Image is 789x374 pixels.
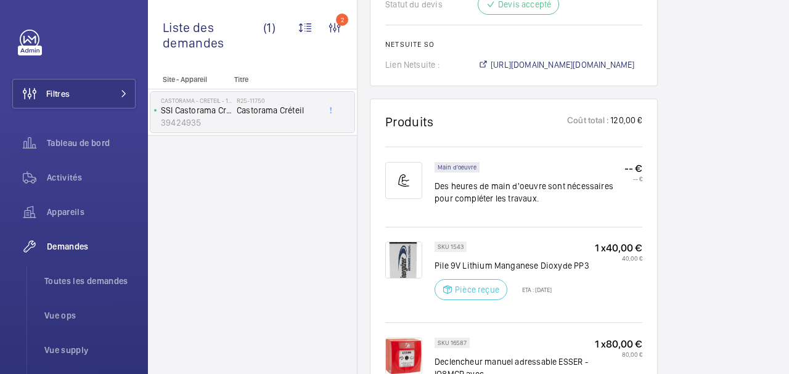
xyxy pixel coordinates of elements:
[47,137,136,149] span: Tableau de bord
[435,180,624,205] p: Des heures de main d'oeuvre sont nécessaires pour compléter les travaux.
[478,59,635,71] a: [URL][DOMAIN_NAME][DOMAIN_NAME]
[44,275,136,287] span: Toutes les demandes
[234,75,316,84] p: Titre
[438,245,464,249] p: SKU 1543
[595,242,642,254] p: 1 x 40,00 €
[47,206,136,218] span: Appareils
[161,116,232,129] p: 39424935
[515,286,552,293] p: ETA : [DATE]
[385,40,642,49] h2: Netsuite SO
[148,75,229,84] p: Site - Appareil
[12,79,136,108] button: Filtres
[44,344,136,356] span: Vue supply
[435,259,589,272] p: Pile 9V Lithium Manganese Dioxyde PP3
[491,59,635,71] span: [URL][DOMAIN_NAME][DOMAIN_NAME]
[385,162,422,199] img: muscle-sm.svg
[46,87,70,100] span: Filtres
[609,114,642,129] p: 120,00 €
[47,171,136,184] span: Activités
[163,20,263,51] span: Liste des demandes
[161,97,232,104] p: Castorama - CRETEIL - 1440
[595,254,642,262] p: 40,00 €
[455,283,499,296] p: Pièce reçue
[237,104,318,116] span: Castorama Créteil
[385,114,434,129] h1: Produits
[595,351,642,358] p: 80,00 €
[385,242,422,278] img: llId4QCMImEkKcIvR-YWMPDXORu9V-KAGGDkYm_yeg6KUl8O.png
[624,175,642,182] p: -- €
[47,240,136,253] span: Demandes
[567,114,609,129] p: Coût total :
[44,309,136,322] span: Vue ops
[237,97,318,104] h2: R25-11750
[438,341,467,345] p: SKU 16587
[161,104,232,116] p: SSI Castorama Créteil
[438,165,476,169] p: Main d'oeuvre
[624,162,642,175] p: -- €
[595,338,642,351] p: 1 x 80,00 €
